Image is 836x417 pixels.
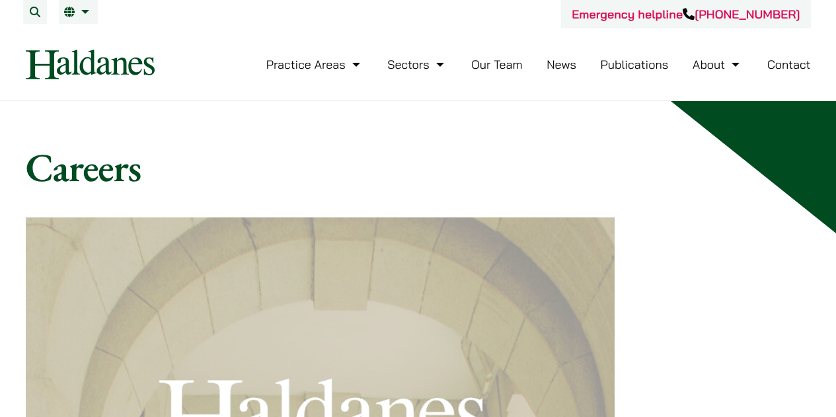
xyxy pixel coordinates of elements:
[572,7,800,22] a: Emergency helpline[PHONE_NUMBER]
[767,57,811,72] a: Contact
[26,50,155,79] img: Logo of Haldanes
[693,57,743,72] a: About
[64,7,93,17] a: EN
[547,57,576,72] a: News
[26,143,811,191] h1: Careers
[266,57,363,72] a: Practice Areas
[471,57,522,72] a: Our Team
[387,57,447,72] a: Sectors
[601,57,669,72] a: Publications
